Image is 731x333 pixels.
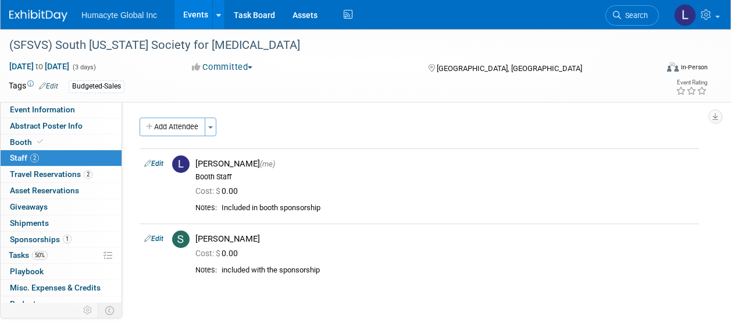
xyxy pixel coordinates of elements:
[10,267,44,276] span: Playbook
[605,5,659,26] a: Search
[437,64,582,73] span: [GEOGRAPHIC_DATA], [GEOGRAPHIC_DATA]
[69,80,124,93] div: Budgeted-Sales
[606,61,708,78] div: Event Format
[667,62,679,72] img: Format-Inperson.png
[10,283,101,292] span: Misc. Expenses & Credits
[144,160,163,168] a: Edit
[1,215,122,231] a: Shipments
[1,296,122,312] a: Budget
[195,249,243,258] span: 0.00
[188,61,257,73] button: Committed
[195,203,217,212] div: Notes:
[10,121,83,130] span: Abstract Poster Info
[1,264,122,279] a: Playbook
[1,134,122,150] a: Booth
[9,250,48,260] span: Tasks
[5,35,648,56] div: (SFSVS) South [US_STATE] Society for [MEDICAL_DATA]
[9,61,70,72] span: [DATE] [DATE]
[10,105,75,114] span: Event Information
[34,62,45,71] span: to
[195,186,243,196] span: 0.00
[140,118,205,136] button: Add Attendee
[1,183,122,199] a: Asset Reservations
[260,160,275,168] span: (me)
[1,102,122,118] a: Event Information
[10,202,48,211] span: Giveaways
[1,118,122,134] a: Abstract Poster Info
[1,150,122,166] a: Staff2
[78,303,98,318] td: Personalize Event Tab Strip
[1,166,122,182] a: Travel Reservations2
[1,280,122,296] a: Misc. Expenses & Credits
[84,170,92,179] span: 2
[1,199,122,215] a: Giveaways
[195,158,694,169] div: [PERSON_NAME]
[195,249,222,258] span: Cost: $
[195,265,217,275] div: Notes:
[195,233,694,245] div: [PERSON_NAME]
[9,10,67,22] img: ExhibitDay
[10,218,49,228] span: Shipments
[81,10,157,20] span: Humacyte Global Inc
[63,235,72,243] span: 1
[10,169,92,179] span: Travel Reservations
[10,153,39,162] span: Staff
[172,231,190,248] img: S.jpg
[680,63,708,72] div: In-Person
[10,137,45,147] span: Booth
[1,232,122,247] a: Sponsorships1
[674,4,696,26] img: Linda Hamilton
[72,63,96,71] span: (3 days)
[10,186,79,195] span: Asset Reservations
[621,11,648,20] span: Search
[37,139,43,145] i: Booth reservation complete
[10,299,36,309] span: Budget
[1,247,122,263] a: Tasks50%
[32,251,48,260] span: 50%
[172,155,190,173] img: L.jpg
[195,172,694,182] div: Booth Staff
[10,235,72,244] span: Sponsorships
[39,82,58,90] a: Edit
[676,80,707,86] div: Event Rating
[30,154,39,162] span: 2
[98,303,122,318] td: Toggle Event Tabs
[144,235,163,243] a: Edit
[222,265,694,275] div: included with the sponsorship
[9,80,58,93] td: Tags
[222,203,694,213] div: Included in booth sponsorship
[195,186,222,196] span: Cost: $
